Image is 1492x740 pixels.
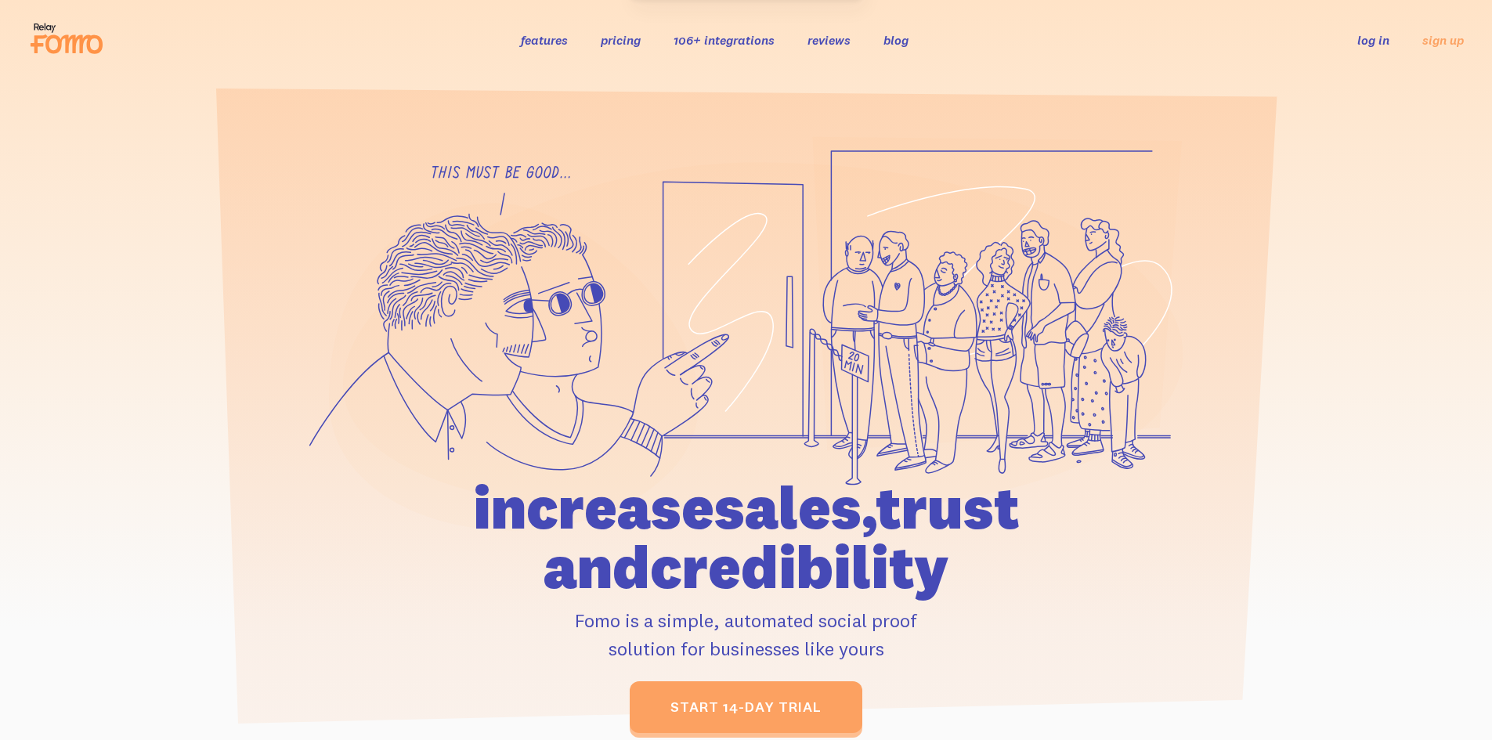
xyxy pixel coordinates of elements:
[630,681,862,733] a: start 14-day trial
[601,32,641,48] a: pricing
[674,32,775,48] a: 106+ integrations
[384,478,1109,597] h1: increase sales, trust and credibility
[384,606,1109,662] p: Fomo is a simple, automated social proof solution for businesses like yours
[1422,32,1464,49] a: sign up
[883,32,909,48] a: blog
[521,32,568,48] a: features
[807,32,851,48] a: reviews
[1357,32,1389,48] a: log in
